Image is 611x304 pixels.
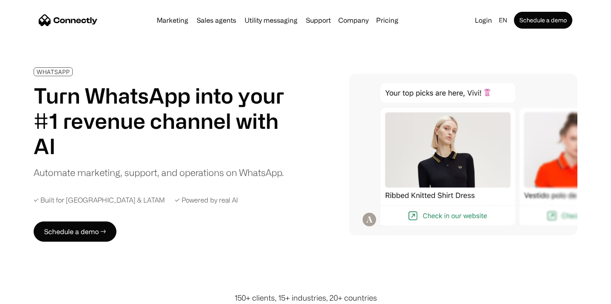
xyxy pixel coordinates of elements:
[193,17,240,24] a: Sales agents
[514,12,572,29] a: Schedule a demo
[34,196,165,204] div: ✓ Built for [GEOGRAPHIC_DATA] & LATAM
[338,14,369,26] div: Company
[241,17,301,24] a: Utility messaging
[495,14,512,26] div: en
[499,14,507,26] div: en
[39,14,97,27] a: home
[303,17,334,24] a: Support
[336,14,371,26] div: Company
[37,69,70,75] div: WHATSAPP
[17,289,50,301] ul: Language list
[471,14,495,26] a: Login
[175,196,238,204] div: ✓ Powered by real AI
[34,165,284,179] div: Automate marketing, support, and operations on WhatsApp.
[373,17,402,24] a: Pricing
[34,221,116,242] a: Schedule a demo →
[8,288,50,301] aside: Language selected: English
[234,292,377,304] div: 150+ clients, 15+ industries, 20+ countries
[153,17,192,24] a: Marketing
[34,83,297,159] h1: Turn WhatsApp into your #1 revenue channel with AI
